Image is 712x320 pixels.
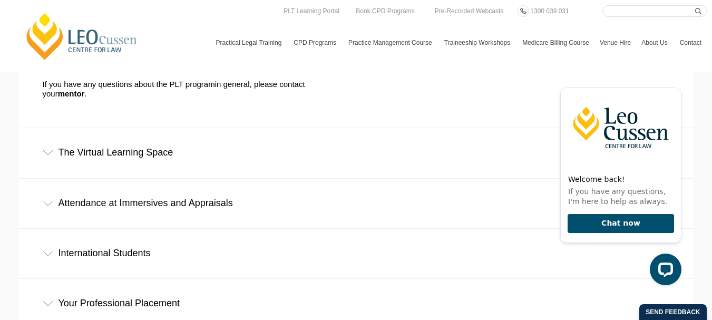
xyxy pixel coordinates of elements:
a: Practice Management Course [343,27,439,58]
a: Pre-Recorded Webcasts [432,5,506,17]
a: Traineeship Workshops [439,27,517,58]
a: Medicare Billing Course [517,27,594,58]
a: PLT Learning Portal [281,5,342,17]
div: Attendance at Immersives and Appraisals [19,179,694,228]
div: International Students [19,229,694,278]
a: About Us [636,27,674,58]
span: , please contact your [43,80,305,98]
a: Venue Hire [594,27,636,58]
iframe: LiveChat chat widget [552,69,686,294]
span: If you have any questions about the PLT program [43,80,215,89]
a: 1300 039 031 [528,5,571,17]
span: 1300 039 031 [530,7,569,15]
a: [PERSON_NAME] Centre for Law [24,12,140,61]
span: mentor [58,89,85,98]
a: Book CPD Programs [353,5,417,17]
a: Contact [675,27,707,58]
a: CPD Programs [288,27,343,58]
span: in general [215,80,250,89]
span: . [85,89,87,98]
a: Practical Legal Training [211,27,289,58]
div: The Virtual Learning Space [19,128,694,177]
